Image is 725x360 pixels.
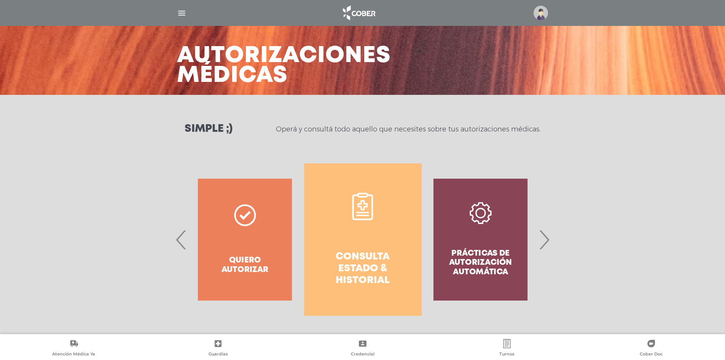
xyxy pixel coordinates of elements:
span: Turnos [499,351,515,358]
span: Atención Médica Ya [52,351,95,358]
span: Previous [174,219,189,260]
img: profile-placeholder.svg [534,6,548,20]
a: Cober Doc [579,339,723,358]
a: Credencial [290,339,435,358]
img: Cober_menu-lines-white.svg [177,8,186,18]
span: Cober Doc [640,351,663,358]
h3: Simple ;) [185,124,233,134]
span: Guardias [209,351,228,358]
img: logo_cober_home-white.png [339,4,379,22]
span: Credencial [351,351,374,358]
a: Atención Médica Ya [2,339,146,358]
a: Consulta estado & historial [304,163,422,316]
h4: Consulta estado & historial [318,251,408,287]
a: Guardias [146,339,290,358]
span: Next [537,219,551,260]
a: Turnos [435,339,579,358]
p: Operá y consultá todo aquello que necesites sobre tus autorizaciones médicas. [276,125,540,134]
h3: Autorizaciones médicas [177,46,391,86]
